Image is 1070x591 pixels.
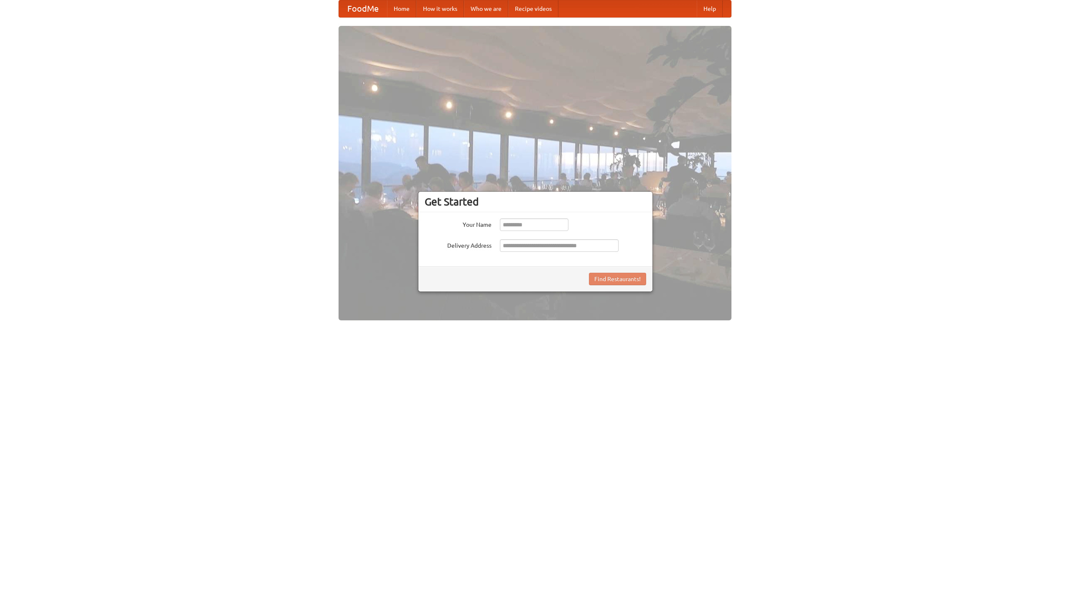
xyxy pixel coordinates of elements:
a: Recipe videos [508,0,558,17]
label: Delivery Address [425,239,492,250]
a: FoodMe [339,0,387,17]
a: Who we are [464,0,508,17]
a: Home [387,0,416,17]
button: Find Restaurants! [589,273,646,285]
a: How it works [416,0,464,17]
a: Help [697,0,723,17]
h3: Get Started [425,195,646,208]
label: Your Name [425,218,492,229]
